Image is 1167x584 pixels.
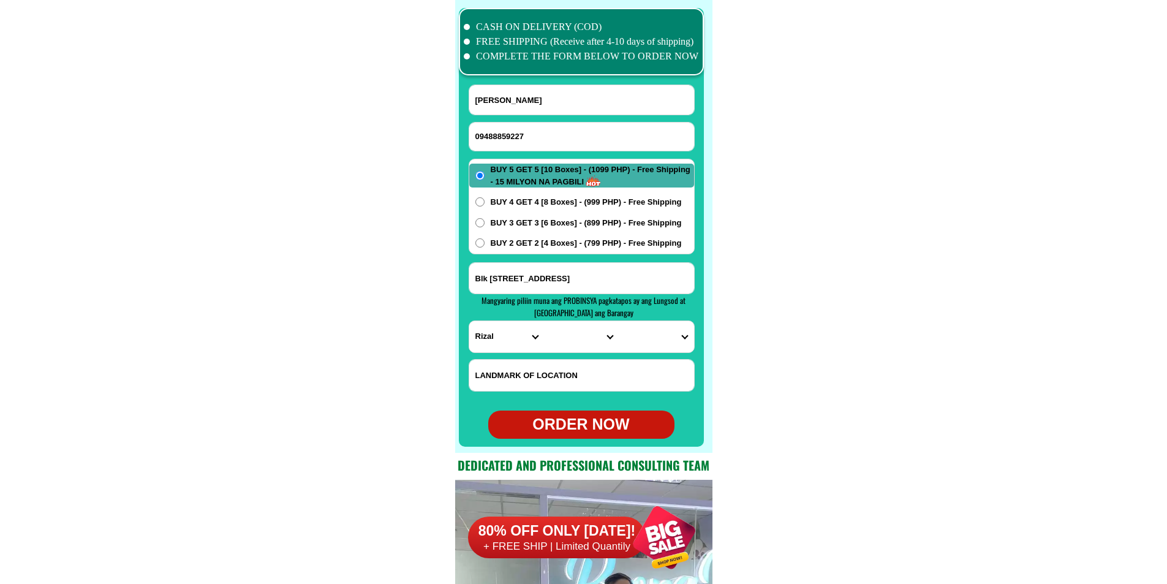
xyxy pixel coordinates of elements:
[619,321,693,352] select: Select commune
[544,321,619,352] select: Select district
[469,263,694,294] input: Input address
[469,321,544,352] select: Select province
[491,217,682,229] span: BUY 3 GET 3 [6 Boxes] - (899 PHP) - Free Shipping
[491,164,694,188] span: BUY 5 GET 5 [10 Boxes] - (1099 PHP) - Free Shipping - 15 MILYON NA PAGBILI
[469,123,694,151] input: Input phone_number
[464,49,699,64] li: COMPLETE THE FORM BELOW TO ORDER NOW
[466,521,646,540] h6: 80% OFF ONLY [DATE]!
[482,294,685,319] span: Mangyaring piliin muna ang PROBINSYA pagkatapos ay ang Lungsod at [GEOGRAPHIC_DATA] ang Barangay
[466,540,646,553] h6: + FREE SHIP | Limited Quantily
[475,197,485,207] input: BUY 4 GET 4 [8 Boxes] - (999 PHP) - Free Shipping
[469,85,694,115] input: Input full_name
[455,456,712,474] h2: Dedicated and professional consulting team
[475,171,485,180] input: BUY 5 GET 5 [10 Boxes] - (1099 PHP) - Free Shipping - 15 MILYON NA PAGBILI
[491,237,682,249] span: BUY 2 GET 2 [4 Boxes] - (799 PHP) - Free Shipping
[491,196,682,208] span: BUY 4 GET 4 [8 Boxes] - (999 PHP) - Free Shipping
[488,413,674,436] div: ORDER NOW
[475,218,485,227] input: BUY 3 GET 3 [6 Boxes] - (899 PHP) - Free Shipping
[475,238,485,248] input: BUY 2 GET 2 [4 Boxes] - (799 PHP) - Free Shipping
[464,20,699,34] li: CASH ON DELIVERY (COD)
[469,360,694,391] input: Input LANDMARKOFLOCATION
[464,34,699,49] li: FREE SHIPPING (Receive after 4-10 days of shipping)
